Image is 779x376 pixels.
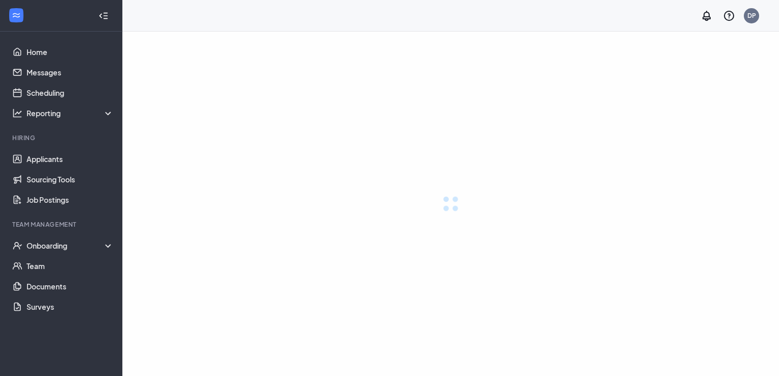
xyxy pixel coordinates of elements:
[27,240,114,251] div: Onboarding
[27,83,114,103] a: Scheduling
[12,220,112,229] div: Team Management
[12,108,22,118] svg: Analysis
[98,11,109,21] svg: Collapse
[700,10,713,22] svg: Notifications
[12,133,112,142] div: Hiring
[27,169,114,190] a: Sourcing Tools
[11,10,21,20] svg: WorkstreamLogo
[27,276,114,297] a: Documents
[27,256,114,276] a: Team
[747,11,756,20] div: DP
[27,62,114,83] a: Messages
[27,108,114,118] div: Reporting
[723,10,735,22] svg: QuestionInfo
[27,297,114,317] a: Surveys
[27,149,114,169] a: Applicants
[27,190,114,210] a: Job Postings
[12,240,22,251] svg: UserCheck
[27,42,114,62] a: Home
